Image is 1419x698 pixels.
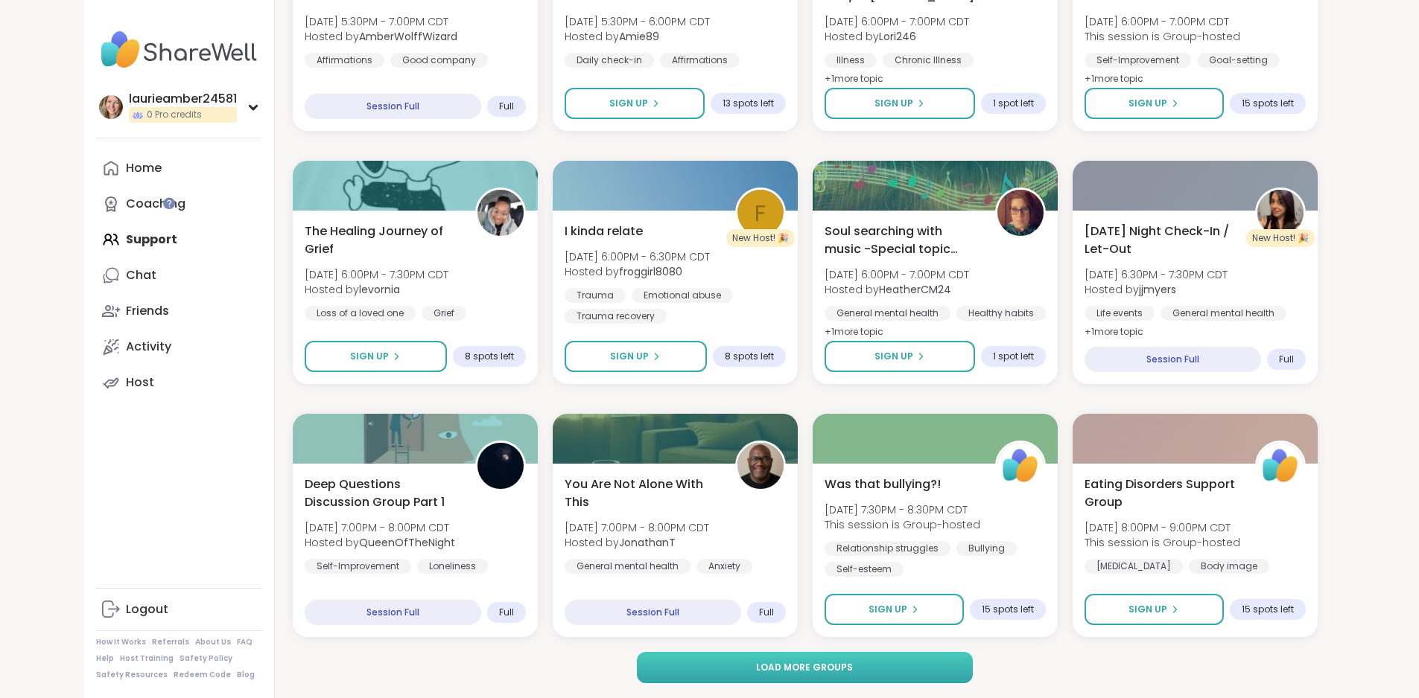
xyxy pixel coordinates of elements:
[1085,53,1191,68] div: Self-Improvement
[609,97,648,110] span: Sign Up
[565,520,709,535] span: [DATE] 7:00PM - 8:00PM CDT
[993,350,1034,362] span: 1 spot left
[96,293,262,329] a: Friends
[565,264,710,279] span: Hosted by
[126,374,154,391] div: Host
[825,267,969,282] span: [DATE] 6:00PM - 7:00PM CDT
[565,600,741,625] div: Session Full
[237,670,255,680] a: Blog
[305,267,448,282] span: [DATE] 6:00PM - 7:30PM CDT
[726,229,795,247] div: New Host! 🎉
[1085,347,1261,372] div: Session Full
[1085,594,1224,625] button: Sign Up
[825,53,877,68] div: Illness
[422,306,466,321] div: Grief
[997,190,1044,236] img: HeatherCM24
[305,14,457,29] span: [DATE] 5:30PM - 7:00PM CDT
[305,53,384,68] div: Affirmations
[126,267,156,284] div: Chat
[565,222,643,240] span: I kinda relate
[632,288,733,303] div: Emotional abuse
[825,14,969,29] span: [DATE] 6:00PM - 7:00PM CDT
[1161,306,1286,321] div: General mental health
[874,97,913,110] span: Sign Up
[619,535,676,550] b: JonathanT
[152,637,189,647] a: Referrals
[1242,603,1294,615] span: 15 spots left
[696,559,752,574] div: Anxiety
[1085,267,1228,282] span: [DATE] 6:30PM - 7:30PM CDT
[126,160,162,176] div: Home
[1085,29,1240,44] span: This session is Group-hosted
[305,282,448,297] span: Hosted by
[565,476,719,511] span: You Are Not Alone With This
[305,341,447,372] button: Sign Up
[237,637,253,647] a: FAQ
[825,282,969,297] span: Hosted by
[879,282,951,297] b: HeatherCM24
[879,29,916,44] b: Lori246
[637,652,973,683] button: Load more groups
[1257,443,1304,489] img: ShareWell
[825,541,950,556] div: Relationship struggles
[1085,476,1239,511] span: Eating Disorders Support Group
[477,190,524,236] img: levornia
[499,100,514,112] span: Full
[610,350,649,363] span: Sign Up
[359,29,457,44] b: AmberWolffWizard
[1189,559,1269,574] div: Body image
[96,365,262,400] a: Host
[1128,603,1167,616] span: Sign Up
[883,53,974,68] div: Chronic Illness
[825,88,975,119] button: Sign Up
[1085,535,1240,550] span: This session is Group-hosted
[825,502,980,517] span: [DATE] 7:30PM - 8:30PM CDT
[825,306,950,321] div: General mental health
[1085,282,1228,297] span: Hosted by
[565,309,667,324] div: Trauma recovery
[619,29,659,44] b: Amie89
[997,443,1044,489] img: ShareWell
[126,339,171,355] div: Activity
[126,601,168,618] div: Logout
[565,14,710,29] span: [DATE] 5:30PM - 6:00PM CDT
[96,637,146,647] a: How It Works
[660,53,740,68] div: Affirmations
[1085,520,1240,535] span: [DATE] 8:00PM - 9:00PM CDT
[96,329,262,365] a: Activity
[305,222,459,258] span: The Healing Journey of Grief
[359,535,455,550] b: QueenOfTheNight
[499,606,514,618] span: Full
[1085,306,1155,321] div: Life events
[956,306,1046,321] div: Healthy habits
[565,53,654,68] div: Daily check-in
[737,443,784,489] img: JonathanT
[874,350,913,363] span: Sign Up
[305,306,416,321] div: Loss of a loved one
[1197,53,1280,68] div: Goal-setting
[96,257,262,293] a: Chat
[1242,97,1294,109] span: 15 spots left
[825,222,979,258] span: Soul searching with music -Special topic edition!
[126,303,169,319] div: Friends
[174,670,231,680] a: Redeem Code
[99,95,123,119] img: laurieamber24581
[129,91,237,107] div: laurieamber24581
[1085,559,1183,574] div: [MEDICAL_DATA]
[759,606,774,618] span: Full
[982,603,1034,615] span: 15 spots left
[350,350,389,363] span: Sign Up
[993,97,1034,109] span: 1 spot left
[305,535,455,550] span: Hosted by
[1139,282,1176,297] b: jjmyers
[96,670,168,680] a: Safety Resources
[96,592,262,627] a: Logout
[756,661,853,674] span: Load more groups
[825,517,980,532] span: This session is Group-hosted
[725,350,774,362] span: 8 spots left
[565,88,705,119] button: Sign Up
[305,559,411,574] div: Self-Improvement
[120,653,174,664] a: Host Training
[565,249,710,264] span: [DATE] 6:00PM - 6:30PM CDT
[565,341,707,372] button: Sign Up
